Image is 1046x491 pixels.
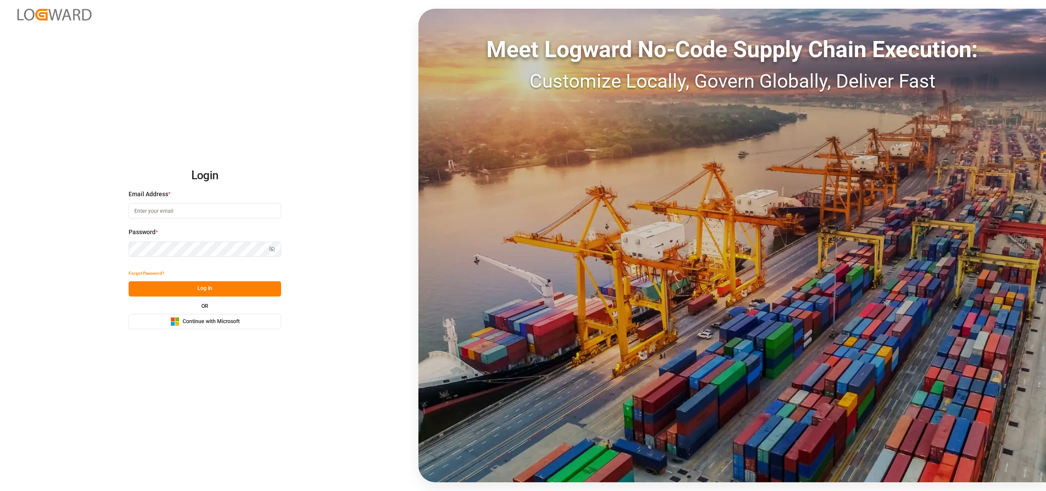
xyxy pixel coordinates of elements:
div: Customize Locally, Govern Globally, Deliver Fast [418,67,1046,95]
span: Email Address [129,190,168,199]
span: Password [129,228,156,237]
img: Logward_new_orange.png [17,9,92,20]
h2: Login [129,162,281,190]
input: Enter your email [129,203,281,218]
button: Forgot Password? [129,266,164,281]
div: Meet Logward No-Code Supply Chain Execution: [418,33,1046,67]
button: Log In [129,281,281,297]
small: OR [201,303,208,309]
span: Continue with Microsoft [183,318,240,326]
button: Continue with Microsoft [129,314,281,329]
